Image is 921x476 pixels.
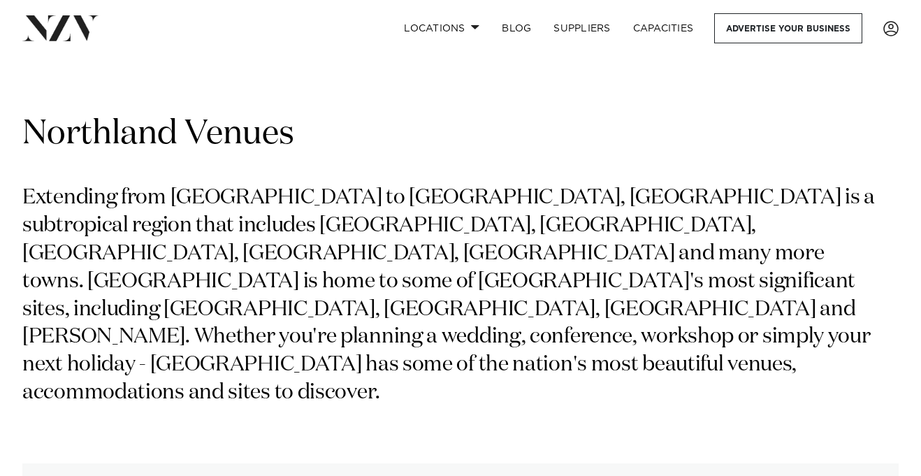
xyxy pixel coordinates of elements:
[714,13,862,43] a: Advertise your business
[22,15,99,41] img: nzv-logo.png
[491,13,542,43] a: BLOG
[622,13,705,43] a: Capacities
[393,13,491,43] a: Locations
[22,113,899,157] h1: Northland Venues
[542,13,621,43] a: SUPPLIERS
[22,185,886,408] p: Extending from [GEOGRAPHIC_DATA] to [GEOGRAPHIC_DATA], [GEOGRAPHIC_DATA] is a subtropical region ...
